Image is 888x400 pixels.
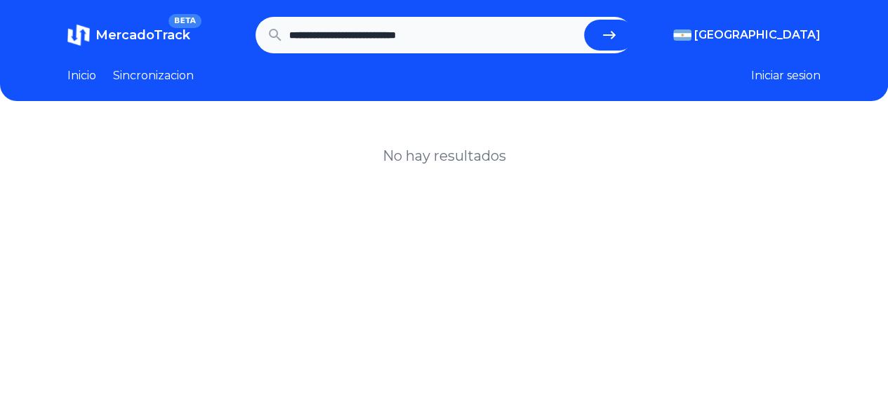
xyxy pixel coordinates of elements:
[113,67,194,84] a: Sincronizacion
[67,24,90,46] img: MercadoTrack
[694,27,821,44] span: [GEOGRAPHIC_DATA]
[673,27,821,44] button: [GEOGRAPHIC_DATA]
[751,67,821,84] button: Iniciar sesion
[67,24,190,46] a: MercadoTrackBETA
[673,29,691,41] img: Argentina
[383,146,506,166] h1: No hay resultados
[67,67,96,84] a: Inicio
[95,27,190,43] span: MercadoTrack
[168,14,201,28] span: BETA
